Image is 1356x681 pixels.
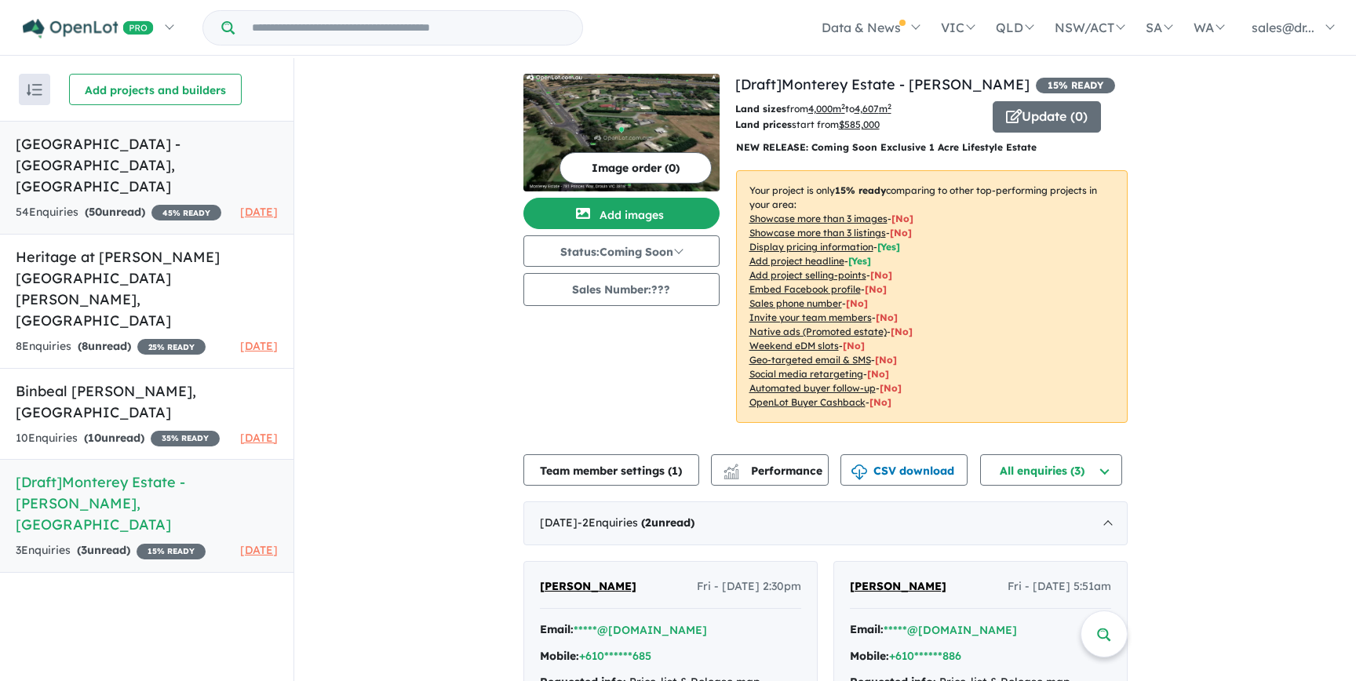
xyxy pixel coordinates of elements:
u: 4,000 m [808,103,845,115]
span: [DATE] [240,431,278,445]
button: CSV download [840,454,968,486]
span: 15 % READY [137,544,206,559]
h5: [GEOGRAPHIC_DATA] - [GEOGRAPHIC_DATA] , [GEOGRAPHIC_DATA] [16,133,278,197]
span: - 2 Enquir ies [578,515,694,530]
img: Monterey Estate - Drouin [523,74,720,191]
u: Embed Facebook profile [749,283,861,295]
span: 45 % READY [151,205,221,220]
button: Sales Number:??? [523,273,720,306]
u: Native ads (Promoted estate) [749,326,887,337]
span: 25 % READY [137,339,206,355]
u: Invite your team members [749,311,872,323]
strong: ( unread) [84,431,144,445]
button: Add projects and builders [69,74,242,105]
div: 54 Enquir ies [16,203,221,222]
h5: [Draft] Monterey Estate - [PERSON_NAME] , [GEOGRAPHIC_DATA] [16,472,278,535]
span: [PERSON_NAME] [540,579,636,593]
u: Geo-targeted email & SMS [749,354,871,366]
span: [No] [891,326,913,337]
button: Add images [523,198,720,229]
p: Your project is only comparing to other top-performing projects in your area: - - - - - - - - - -... [736,170,1128,423]
span: 8 [82,339,88,353]
a: [PERSON_NAME] [850,577,946,596]
span: [No] [869,396,891,408]
p: from [735,101,981,117]
button: Status:Coming Soon [523,235,720,267]
u: 4,607 m [855,103,891,115]
img: download icon [851,464,867,480]
u: Showcase more than 3 listings [749,227,886,239]
span: 15 % READY [1036,78,1115,93]
u: $ 585,000 [839,118,880,130]
span: [ No ] [846,297,868,309]
span: sales@dr... [1252,20,1314,35]
div: [DATE] [523,501,1128,545]
b: 15 % ready [835,184,886,196]
span: to [845,103,891,115]
a: [Draft]Monterey Estate - [PERSON_NAME] [735,75,1030,93]
p: NEW RELEASE: Coming Soon Exclusive 1 Acre Lifestyle Estate [736,140,1128,155]
strong: ( unread) [85,205,145,219]
b: Land prices [735,118,792,130]
h5: Heritage at [PERSON_NAME][GEOGRAPHIC_DATA][PERSON_NAME] , [GEOGRAPHIC_DATA] [16,246,278,331]
strong: Mobile: [850,649,889,663]
span: 10 [88,431,101,445]
button: Update (0) [993,101,1101,133]
u: Social media retargeting [749,368,863,380]
strong: Email: [540,622,574,636]
u: Add project selling-points [749,269,866,281]
sup: 2 [841,102,845,111]
span: 3 [81,543,87,557]
span: 1 [672,464,678,478]
span: [No] [875,354,897,366]
span: [No] [843,340,865,351]
sup: 2 [888,102,891,111]
span: [ No ] [865,283,887,295]
span: Fri - [DATE] 2:30pm [697,577,801,596]
span: [DATE] [240,205,278,219]
img: bar-chart.svg [724,469,739,479]
input: Try estate name, suburb, builder or developer [238,11,579,45]
button: Performance [711,454,829,486]
u: OpenLot Buyer Cashback [749,396,866,408]
span: 50 [89,205,102,219]
u: Add project headline [749,255,844,267]
div: 8 Enquir ies [16,337,206,356]
div: 3 Enquir ies [16,541,206,560]
img: line-chart.svg [724,464,738,472]
span: 2 [645,515,651,530]
span: [ No ] [870,269,892,281]
u: Weekend eDM slots [749,340,839,351]
span: [DATE] [240,543,278,557]
strong: ( unread) [77,543,130,557]
strong: Mobile: [540,649,579,663]
h5: Binbeal [PERSON_NAME] , [GEOGRAPHIC_DATA] [16,381,278,423]
u: Display pricing information [749,241,873,253]
img: sort.svg [27,84,42,96]
span: [No] [867,368,889,380]
strong: ( unread) [78,339,131,353]
img: Openlot PRO Logo White [23,19,154,38]
span: [No] [880,382,902,394]
u: Automated buyer follow-up [749,382,876,394]
span: [PERSON_NAME] [850,579,946,593]
u: Showcase more than 3 images [749,213,888,224]
span: [ No ] [876,311,898,323]
a: [PERSON_NAME] [540,577,636,596]
span: [DATE] [240,339,278,353]
button: Team member settings (1) [523,454,699,486]
b: Land sizes [735,103,786,115]
span: [ Yes ] [877,241,900,253]
p: start from [735,117,981,133]
button: All enquiries (3) [980,454,1122,486]
span: Fri - [DATE] 5:51am [1008,577,1111,596]
span: 35 % READY [151,431,220,446]
strong: ( unread) [641,515,694,530]
strong: Email: [850,622,884,636]
u: Sales phone number [749,297,842,309]
button: Image order (0) [560,152,712,184]
span: [ No ] [890,227,912,239]
div: 10 Enquir ies [16,429,220,448]
span: Performance [726,464,822,478]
